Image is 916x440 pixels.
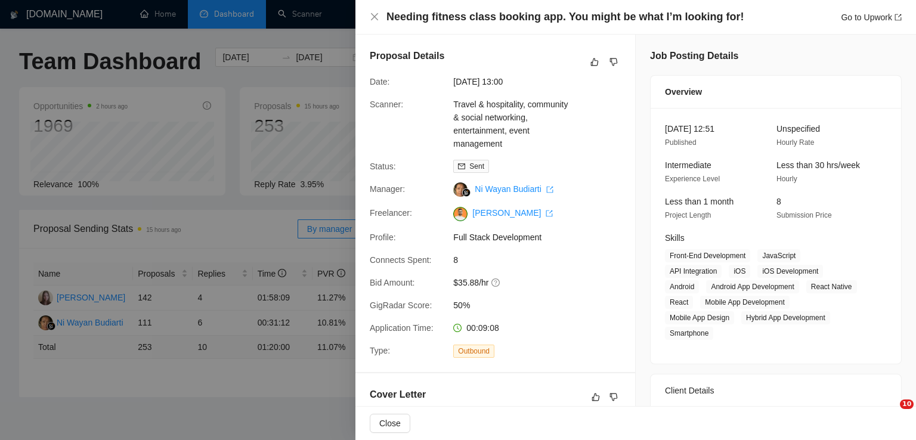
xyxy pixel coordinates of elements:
[453,75,632,88] span: [DATE] 13:00
[609,57,618,67] span: dislike
[469,162,484,171] span: Sent
[665,233,685,243] span: Skills
[841,13,902,22] a: Go to Upworkexport
[370,77,389,86] span: Date:
[453,324,462,332] span: clock-circle
[706,280,799,293] span: Android App Development
[665,138,697,147] span: Published
[665,249,750,262] span: Front-End Development
[475,184,553,194] a: Ni Wayan Budiarti export
[379,417,401,430] span: Close
[370,12,379,22] button: Close
[776,138,814,147] span: Hourly Rate
[650,49,738,63] h5: Job Posting Details
[370,255,432,265] span: Connects Spent:
[453,299,632,312] span: 50%
[462,188,471,197] img: gigradar-bm.png
[665,265,722,278] span: API Integration
[729,265,750,278] span: iOS
[587,55,602,69] button: like
[757,265,823,278] span: iOS Development
[665,296,693,309] span: React
[741,311,830,324] span: Hybrid App Development
[665,211,711,219] span: Project Length
[806,280,857,293] span: React Native
[776,211,832,219] span: Submission Price
[776,124,820,134] span: Unspecified
[546,210,553,217] span: export
[370,208,412,218] span: Freelancer:
[370,100,403,109] span: Scanner:
[665,175,720,183] span: Experience Level
[453,253,632,267] span: 8
[453,276,632,289] span: $35.88/hr
[895,14,902,21] span: export
[370,162,396,171] span: Status:
[370,346,390,355] span: Type:
[776,160,860,170] span: Less than 30 hrs/week
[665,327,713,340] span: Smartphone
[370,414,410,433] button: Close
[386,10,744,24] h4: Needing fitness class booking app. You might be what I’m looking for!
[453,100,568,148] a: Travel & hospitality, community & social networking, entertainment, event management
[665,197,734,206] span: Less than 1 month
[370,388,426,402] h5: Cover Letter
[665,374,887,407] div: Client Details
[370,300,432,310] span: GigRadar Score:
[370,184,405,194] span: Manager:
[665,85,702,98] span: Overview
[589,390,603,404] button: like
[700,296,789,309] span: Mobile App Development
[491,278,501,287] span: question-circle
[665,160,711,170] span: Intermediate
[466,323,499,333] span: 00:09:08
[665,311,734,324] span: Mobile App Design
[458,163,465,170] span: mail
[609,392,618,402] span: dislike
[453,231,632,244] span: Full Stack Development
[546,186,553,193] span: export
[453,345,494,358] span: Outbound
[472,208,553,218] a: [PERSON_NAME] export
[590,57,599,67] span: like
[606,55,621,69] button: dislike
[370,49,444,63] h5: Proposal Details
[757,249,800,262] span: JavaScript
[875,399,904,428] iframe: Intercom live chat
[370,323,434,333] span: Application Time:
[592,392,600,402] span: like
[453,207,468,221] img: c1NLmzrk-0pBZjOo1nLSJnOz0itNHKTdmMHAt8VIsLFzaWqqsJDJtcFyV3OYvrqgu3
[606,390,621,404] button: dislike
[665,124,714,134] span: [DATE] 12:51
[776,175,797,183] span: Hourly
[370,12,379,21] span: close
[665,280,699,293] span: Android
[776,197,781,206] span: 8
[900,399,914,409] span: 10
[370,278,415,287] span: Bid Amount:
[370,233,396,242] span: Profile:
